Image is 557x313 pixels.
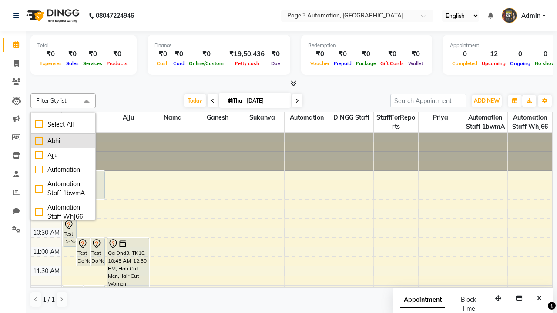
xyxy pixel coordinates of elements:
span: Automation [285,112,329,123]
span: Expenses [37,60,64,67]
span: Prepaid [332,60,354,67]
span: Petty cash [233,60,262,67]
div: 11:30 AM [31,266,61,276]
input: 2025-10-02 [244,94,288,107]
span: Sales [64,60,81,67]
span: Gift Cards [378,60,406,67]
div: 10:30 AM [31,228,61,237]
div: ₹0 [104,49,130,59]
div: 12 [480,49,508,59]
span: Admin [521,11,540,20]
div: 0 [508,49,533,59]
span: Thu [226,97,244,104]
div: ₹0 [268,49,283,59]
span: Ongoing [508,60,533,67]
span: Services [81,60,104,67]
span: Upcoming [480,60,508,67]
div: ₹0 [37,49,64,59]
span: ADD NEW [474,97,500,104]
div: Finance [154,42,283,49]
span: Sukanya [240,112,285,123]
div: Ajju [35,151,91,160]
input: Search Appointment [390,94,466,107]
div: Total [37,42,130,49]
span: Priya [419,112,463,123]
span: Filter Stylist [36,97,67,104]
div: 0 [450,49,480,59]
div: 12:00 PM [32,286,61,295]
button: Close [533,292,546,305]
div: Stylist [31,112,61,121]
span: Card [171,60,187,67]
div: ₹0 [171,49,187,59]
div: ₹0 [378,49,406,59]
b: 08047224946 [96,3,134,28]
div: Test DoNotDelete, TK16, 10:45 AM-11:30 AM, Hair Cut-Men [91,238,104,266]
div: Automation Staff 1bwmA [35,180,91,198]
div: Test DoNotDelete, TK04, 10:45 AM-11:30 AM, Hair Cut-Men [77,238,90,266]
span: Today [184,94,206,107]
img: logo [22,3,82,28]
button: ADD NEW [472,95,502,107]
div: Automation Staff WhJ66 [35,203,91,221]
span: Cash [154,60,171,67]
span: Ganesh [195,112,240,123]
div: Abhi [35,137,91,146]
div: ₹0 [308,49,332,59]
div: 11:00 AM [31,247,61,256]
span: Abhi [62,112,106,123]
span: Automation Staff WhJ66 [508,112,552,132]
span: Block Time [461,296,476,313]
div: Test DoNotDelete, TK11, 10:15 AM-11:00 AM, Hair Cut-Men [63,219,76,246]
div: ₹0 [81,49,104,59]
span: Wallet [406,60,425,67]
span: Completed [450,60,480,67]
div: ₹0 [187,49,226,59]
div: ₹19,50,436 [226,49,268,59]
span: Online/Custom [187,60,226,67]
span: Automation Staff 1bwmA [463,112,507,132]
span: Package [354,60,378,67]
span: Appointment [400,292,445,308]
div: ₹0 [406,49,425,59]
div: ₹0 [332,49,354,59]
span: Voucher [308,60,332,67]
div: Redemption [308,42,425,49]
div: Automation [35,165,91,174]
span: Due [269,60,282,67]
div: ₹0 [354,49,378,59]
span: Products [104,60,130,67]
span: Ajju [106,112,151,123]
span: 1 / 1 [43,295,55,304]
span: DINGG Staff [329,112,374,123]
div: ₹0 [154,49,171,59]
div: ₹0 [64,49,81,59]
img: Admin [502,8,517,23]
span: Nama [151,112,195,123]
div: Qa Dnd3, TK10, 10:45 AM-12:30 PM, Hair Cut-Men,Hair Cut-Women [107,238,149,304]
div: Select All [35,120,91,129]
span: StaffForReports [374,112,418,132]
